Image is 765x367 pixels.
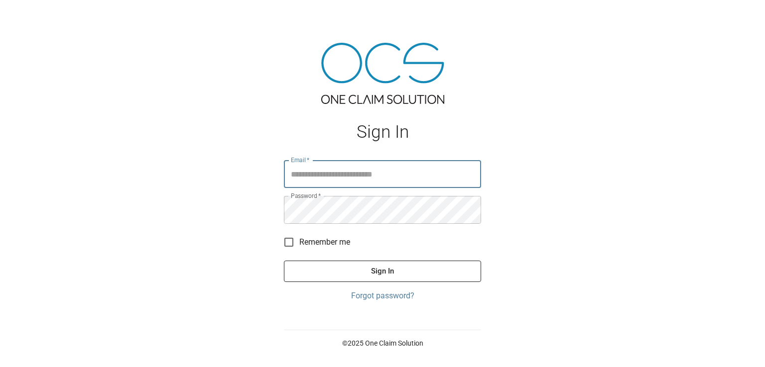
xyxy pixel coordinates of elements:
[284,290,481,302] a: Forgot password?
[12,6,52,26] img: ocs-logo-white-transparent.png
[291,156,310,164] label: Email
[299,236,350,248] span: Remember me
[284,261,481,281] button: Sign In
[284,122,481,142] h1: Sign In
[291,191,321,200] label: Password
[321,43,444,104] img: ocs-logo-tra.png
[284,338,481,348] p: © 2025 One Claim Solution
